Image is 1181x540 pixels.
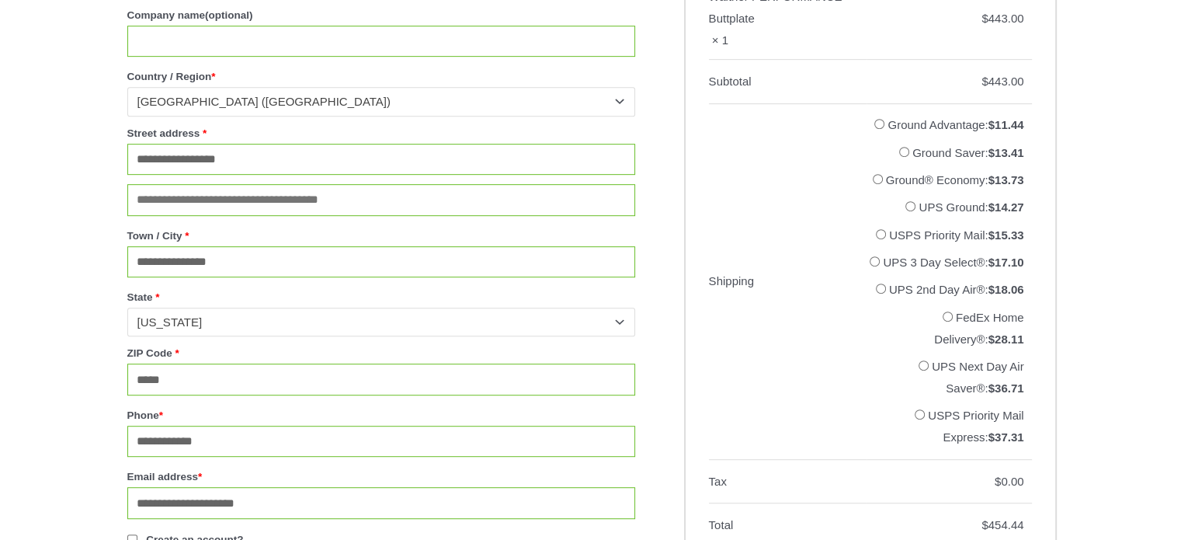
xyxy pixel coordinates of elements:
[988,381,1024,395] bdi: 36.71
[889,283,1024,296] label: UPS 2nd Day Air®:
[981,518,1023,531] bdi: 454.44
[981,12,1023,25] bdi: 443.00
[981,12,988,25] span: $
[988,173,995,186] span: $
[988,146,995,159] span: $
[988,146,1024,159] bdi: 13.41
[127,225,635,246] label: Town / City
[981,75,988,88] span: $
[127,66,635,87] label: Country / Region
[995,475,1001,488] span: $
[988,430,1024,444] bdi: 37.31
[988,228,1024,242] bdi: 15.33
[988,256,995,269] span: $
[988,283,1024,296] bdi: 18.06
[928,409,1023,444] label: USPS Priority Mail Express:
[712,30,728,51] strong: × 1
[988,333,995,346] span: $
[137,315,611,330] span: Minnesota
[127,308,635,336] span: State
[127,466,635,487] label: Email address
[988,256,1024,269] bdi: 17.10
[988,200,995,214] span: $
[932,360,1023,395] label: UPS Next Day Air Saver®:
[981,75,1023,88] bdi: 443.00
[988,118,995,131] span: $
[127,123,635,144] label: Street address
[919,200,1023,214] label: UPS Ground:
[988,283,995,296] span: $
[988,381,995,395] span: $
[988,173,1024,186] bdi: 13.73
[886,173,1024,186] label: Ground® Economy:
[988,430,995,444] span: $
[934,311,1023,346] label: FedEx Home Delivery®:
[912,146,1023,159] label: Ground Saver:
[889,228,1023,242] label: USPS Priority Mail:
[137,94,611,110] span: United States (US)
[127,287,635,308] label: State
[988,333,1024,346] bdi: 28.11
[127,87,635,116] span: Country / Region
[883,256,1023,269] label: UPS 3 Day Select®:
[127,405,635,426] label: Phone
[127,5,635,26] label: Company name
[709,104,867,460] th: Shipping
[127,343,635,364] label: ZIP Code
[709,60,867,104] th: Subtotal
[988,118,1024,131] bdi: 11.44
[988,228,995,242] span: $
[887,118,1023,131] label: Ground Advantage:
[981,518,988,531] span: $
[995,475,1024,488] bdi: 0.00
[988,200,1024,214] bdi: 14.27
[709,460,867,504] th: Tax
[205,9,252,21] span: (optional)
